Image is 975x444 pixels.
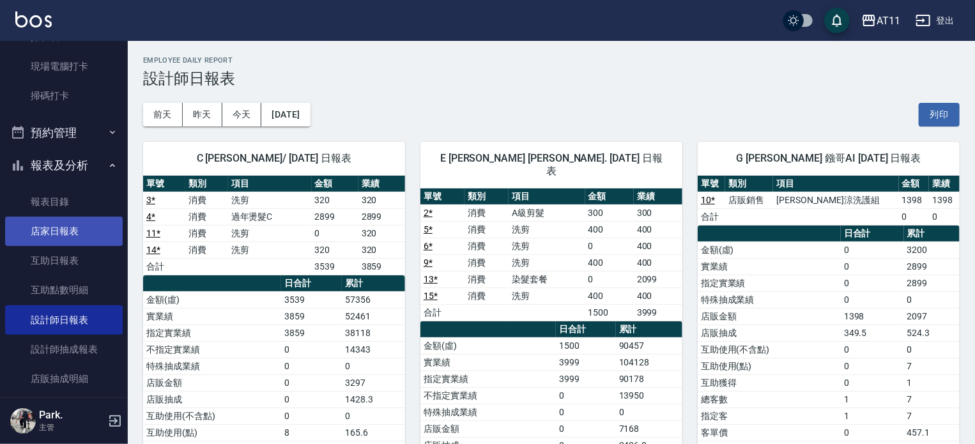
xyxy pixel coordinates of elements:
[281,275,342,292] th: 日合計
[5,275,123,305] a: 互助點數明細
[841,226,904,242] th: 日合計
[5,149,123,182] button: 報表及分析
[464,254,509,271] td: 消費
[185,241,227,258] td: 消費
[185,176,227,192] th: 類別
[773,176,898,192] th: 項目
[585,304,634,321] td: 1500
[281,325,342,341] td: 3859
[509,204,585,221] td: A級剪髮
[725,176,773,192] th: 類別
[698,358,841,374] td: 互助使用(點)
[342,325,405,341] td: 38118
[464,271,509,287] td: 消費
[698,258,841,275] td: 實業績
[698,308,841,325] td: 店販金額
[420,404,556,420] td: 特殊抽成業績
[358,192,405,208] td: 320
[228,176,312,192] th: 項目
[841,358,904,374] td: 0
[143,391,281,408] td: 店販抽成
[342,341,405,358] td: 14343
[904,358,960,374] td: 7
[841,341,904,358] td: 0
[5,52,123,81] a: 現場電腦打卡
[143,424,281,441] td: 互助使用(點)
[904,341,960,358] td: 0
[509,188,585,205] th: 項目
[556,387,616,404] td: 0
[281,358,342,374] td: 0
[698,424,841,441] td: 客單價
[616,321,682,338] th: 累計
[616,354,682,371] td: 104128
[585,238,634,254] td: 0
[509,254,585,271] td: 洗剪
[585,221,634,238] td: 400
[15,11,52,27] img: Logo
[143,374,281,391] td: 店販金額
[358,258,405,275] td: 3859
[420,354,556,371] td: 實業績
[143,103,183,126] button: 前天
[904,325,960,341] td: 524.3
[342,275,405,292] th: 累計
[158,152,390,165] span: C [PERSON_NAME]/ [DATE] 日報表
[634,238,682,254] td: 400
[342,424,405,441] td: 165.6
[183,103,222,126] button: 昨天
[509,221,585,238] td: 洗剪
[342,374,405,391] td: 3297
[5,305,123,335] a: 設計師日報表
[585,287,634,304] td: 400
[634,204,682,221] td: 300
[841,308,904,325] td: 1398
[464,221,509,238] td: 消費
[5,81,123,111] a: 掃碼打卡
[281,424,342,441] td: 8
[841,275,904,291] td: 0
[464,238,509,254] td: 消費
[420,337,556,354] td: 金額(虛)
[5,335,123,364] a: 設計師抽成報表
[919,103,960,126] button: 列印
[185,192,227,208] td: 消費
[5,187,123,217] a: 報表目錄
[281,374,342,391] td: 0
[725,192,773,208] td: 店販銷售
[841,424,904,441] td: 0
[281,391,342,408] td: 0
[39,409,104,422] h5: Park.
[904,391,960,408] td: 7
[464,188,509,205] th: 類別
[143,176,185,192] th: 單號
[841,258,904,275] td: 0
[312,241,358,258] td: 320
[358,241,405,258] td: 320
[143,291,281,308] td: 金額(虛)
[143,408,281,424] td: 互助使用(不含點)
[342,308,405,325] td: 52461
[556,371,616,387] td: 3999
[10,408,36,434] img: Person
[585,271,634,287] td: 0
[929,192,960,208] td: 1398
[342,391,405,408] td: 1428.3
[143,258,185,275] td: 合計
[904,424,960,441] td: 457.1
[509,238,585,254] td: 洗剪
[143,56,960,65] h2: Employee Daily Report
[856,8,905,34] button: AT11
[904,241,960,258] td: 3200
[929,208,960,225] td: 0
[698,241,841,258] td: 金額(虛)
[143,358,281,374] td: 特殊抽成業績
[312,258,358,275] td: 3539
[143,70,960,88] h3: 設計師日報表
[841,241,904,258] td: 0
[698,325,841,341] td: 店販抽成
[899,176,930,192] th: 金額
[143,341,281,358] td: 不指定實業績
[899,208,930,225] td: 0
[929,176,960,192] th: 業績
